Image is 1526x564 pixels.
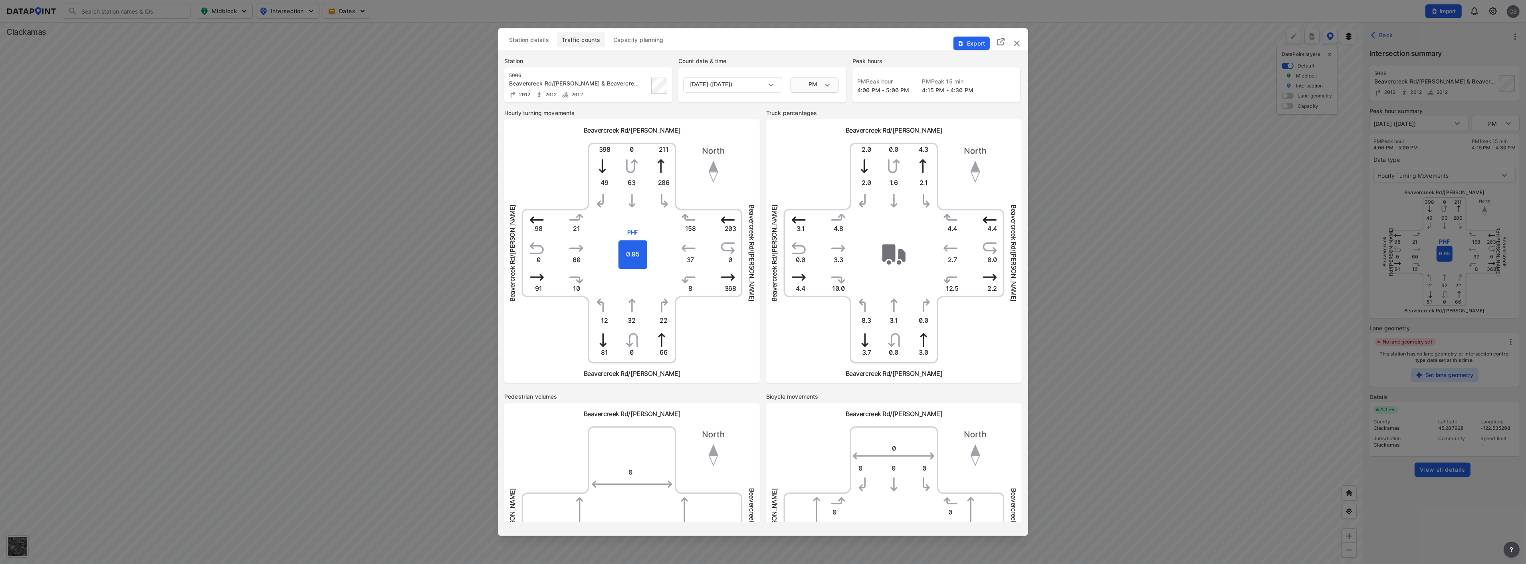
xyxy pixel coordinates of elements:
[535,91,543,99] img: Pedestrian count
[509,91,517,99] img: Turning count
[1012,38,1022,48] button: delete
[1508,545,1515,554] span: ?
[504,32,1022,48] div: basic tabs example
[857,77,910,85] label: PM Peak hour
[569,91,583,97] span: 2012
[1010,205,1018,301] span: Beavercreek Rd/[PERSON_NAME]
[957,40,964,46] img: File%20-%20Download.70cf71cd.svg
[517,91,531,97] span: 2012
[508,205,516,301] span: Beavercreek Rd/[PERSON_NAME]
[766,393,1022,401] label: Bicycle movements
[584,369,680,377] span: Beavercreek Rd/[PERSON_NAME]
[922,87,974,93] span: 4:15 PM - 4:30 PM
[922,77,974,85] label: PM Peak 15 min
[678,57,846,65] label: Count date & time
[509,72,641,79] div: 5006
[562,36,600,44] span: Traffic counts
[770,205,778,301] span: Beavercreek Rd/[PERSON_NAME]
[791,77,838,93] div: PM
[509,36,549,44] span: Station details
[846,369,942,377] span: Beavercreek Rd/[PERSON_NAME]
[846,126,942,134] span: Beavercreek Rd/[PERSON_NAME]
[996,37,1006,46] img: full_screen.b7bf9a36.svg
[953,36,990,50] button: Export
[857,87,910,93] span: 4:00 PM - 5:00 PM
[509,79,641,87] div: Beavercreek Rd/Kamrath Rd & Beavercreek Rd/Leland Rd
[852,57,1020,65] label: Peak hours
[584,126,680,134] span: Beavercreek Rd/[PERSON_NAME]
[504,57,672,65] label: Station
[1504,542,1520,558] button: more
[958,39,985,47] span: Export
[748,205,756,301] span: Beavercreek Rd/[PERSON_NAME]
[683,77,782,93] div: [DATE] ([DATE])
[504,393,760,401] label: Pedestrian volumes
[504,109,760,117] label: Hourly turning movements
[766,109,1022,117] label: Truck percentages
[1012,38,1022,48] img: close.efbf2170.svg
[543,91,557,97] span: 2012
[613,36,664,44] span: Capacity planning
[584,410,680,418] span: Beavercreek Rd/[PERSON_NAME]
[846,410,942,418] span: Beavercreek Rd/[PERSON_NAME]
[561,91,569,99] img: Bicycle count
